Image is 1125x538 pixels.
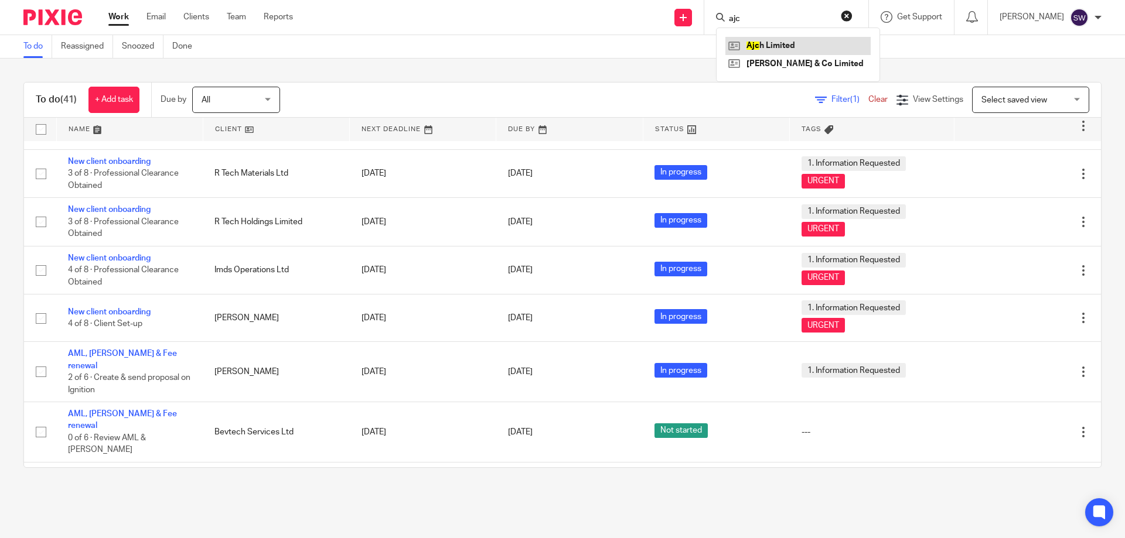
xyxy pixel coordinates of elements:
span: Filter [831,95,868,104]
a: New client onboarding [68,157,151,166]
td: [DATE] [350,149,496,197]
span: 1. Information Requested [802,204,906,219]
span: [DATE] [508,314,533,322]
a: AML, [PERSON_NAME] & Fee renewal [68,349,177,369]
span: [DATE] [508,218,533,226]
h1: To do [36,94,77,106]
a: New client onboarding [68,308,151,316]
td: Bevtech Services Ltd [203,402,349,462]
p: [PERSON_NAME] [1000,11,1064,23]
span: (1) [850,95,860,104]
td: [DATE] [350,342,496,402]
span: [DATE] [508,266,533,275]
span: 2 of 6 · Create & send proposal on Ignition [68,373,190,394]
span: 0 of 6 · Review AML & [PERSON_NAME] [68,434,146,454]
span: URGENT [802,270,845,285]
span: URGENT [802,174,845,189]
span: 4 of 8 · Professional Clearance Obtained [68,266,179,286]
span: [DATE] [508,170,533,178]
td: [PERSON_NAME] [203,462,349,510]
span: URGENT [802,222,845,237]
span: Tags [802,126,821,132]
span: All [202,96,210,104]
span: 3 of 8 · Professional Clearance Obtained [68,218,179,238]
span: In progress [654,213,707,228]
td: [DATE] [350,198,496,246]
input: Search [728,14,833,25]
p: Due by [161,94,186,105]
span: In progress [654,309,707,324]
span: Select saved view [981,96,1047,104]
span: (41) [60,95,77,104]
td: [DATE] [350,294,496,342]
a: Reassigned [61,35,113,58]
a: New client onboarding [68,254,151,262]
td: Imds Operations Ltd [203,246,349,294]
span: In progress [654,363,707,378]
td: R Tech Materials Ltd [203,149,349,197]
span: 4 of 8 · Client Set-up [68,320,142,328]
td: [PERSON_NAME] [203,294,349,342]
a: AML, [PERSON_NAME] & Fee renewal [68,410,177,430]
div: --- [802,426,943,438]
span: 1. Information Requested [802,253,906,268]
a: Work [108,11,129,23]
td: [DATE] [350,246,496,294]
span: 1. Information Requested [802,300,906,315]
td: [DATE] [350,462,496,510]
span: [DATE] [508,428,533,436]
span: Not started [654,423,708,438]
img: svg%3E [1070,8,1089,27]
span: 3 of 8 · Professional Clearance Obtained [68,169,179,190]
td: R Tech Holdings Limited [203,198,349,246]
button: Clear [841,10,853,22]
span: Get Support [897,13,942,21]
a: Team [227,11,246,23]
span: In progress [654,262,707,276]
a: Snoozed [122,35,163,58]
span: 1. Information Requested [802,156,906,171]
span: 1. Information Requested [802,363,906,378]
img: Pixie [23,9,82,25]
a: Clear [868,95,888,104]
a: To do [23,35,52,58]
a: Done [172,35,201,58]
a: Reports [264,11,293,23]
a: New client onboarding [68,205,151,214]
span: In progress [654,165,707,180]
span: URGENT [802,318,845,333]
td: [DATE] [350,402,496,462]
span: View Settings [913,95,963,104]
a: Clients [183,11,209,23]
span: [DATE] [508,368,533,376]
a: Email [146,11,166,23]
a: + Add task [88,87,139,113]
td: [PERSON_NAME] [203,342,349,402]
